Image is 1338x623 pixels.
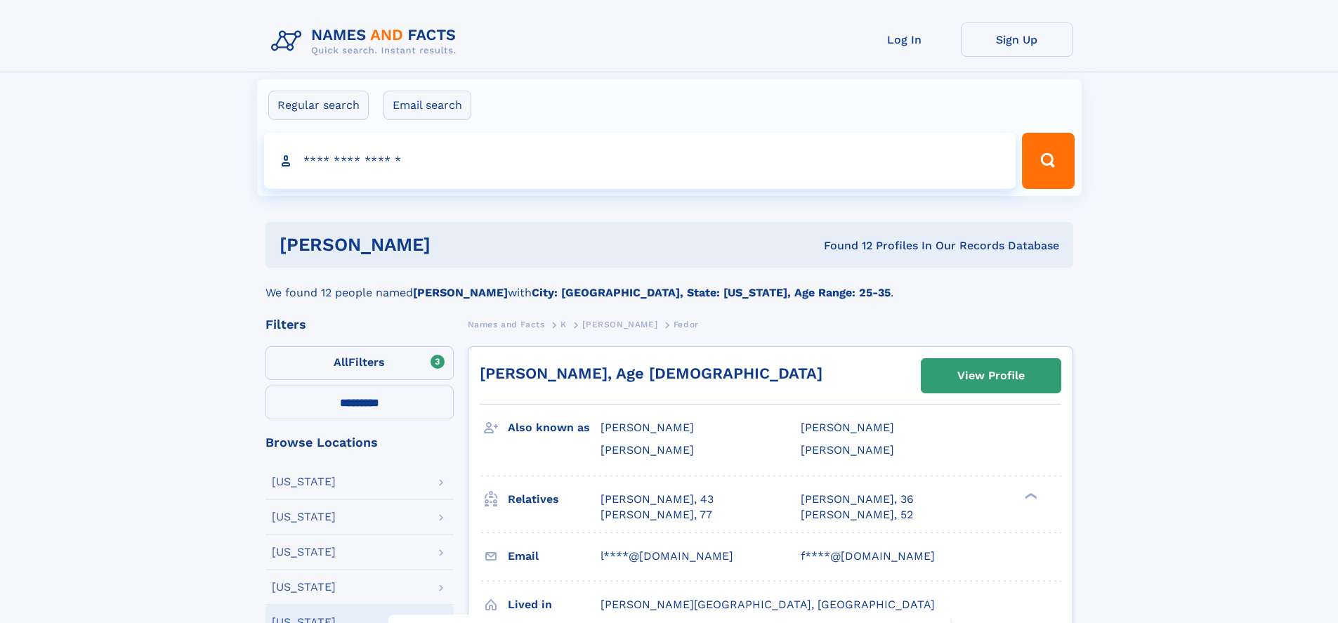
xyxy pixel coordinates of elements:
[480,365,822,382] a: [PERSON_NAME], Age [DEMOGRAPHIC_DATA]
[468,315,545,333] a: Names and Facts
[508,544,601,568] h3: Email
[264,133,1016,189] input: search input
[957,360,1025,392] div: View Profile
[961,22,1073,57] a: Sign Up
[508,416,601,440] h3: Also known as
[560,320,567,329] span: K
[265,268,1073,301] div: We found 12 people named with .
[801,421,894,434] span: [PERSON_NAME]
[582,320,657,329] span: [PERSON_NAME]
[801,443,894,457] span: [PERSON_NAME]
[272,582,336,593] div: [US_STATE]
[508,593,601,617] h3: Lived in
[1021,491,1038,500] div: ❯
[801,492,914,507] a: [PERSON_NAME], 36
[265,318,454,331] div: Filters
[532,286,891,299] b: City: [GEOGRAPHIC_DATA], State: [US_STATE], Age Range: 25-35
[582,315,657,333] a: [PERSON_NAME]
[272,546,336,558] div: [US_STATE]
[265,346,454,380] label: Filters
[334,355,348,369] span: All
[601,443,694,457] span: [PERSON_NAME]
[921,359,1061,393] a: View Profile
[265,22,468,60] img: Logo Names and Facts
[272,476,336,487] div: [US_STATE]
[508,487,601,511] h3: Relatives
[265,436,454,449] div: Browse Locations
[674,320,699,329] span: Fedor
[601,507,712,523] a: [PERSON_NAME], 77
[601,598,935,611] span: [PERSON_NAME][GEOGRAPHIC_DATA], [GEOGRAPHIC_DATA]
[560,315,567,333] a: K
[272,511,336,523] div: [US_STATE]
[383,91,471,120] label: Email search
[1022,133,1074,189] button: Search Button
[848,22,961,57] a: Log In
[413,286,508,299] b: [PERSON_NAME]
[801,507,913,523] a: [PERSON_NAME], 52
[627,238,1059,254] div: Found 12 Profiles In Our Records Database
[280,236,627,254] h1: [PERSON_NAME]
[601,492,714,507] a: [PERSON_NAME], 43
[601,421,694,434] span: [PERSON_NAME]
[268,91,369,120] label: Regular search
